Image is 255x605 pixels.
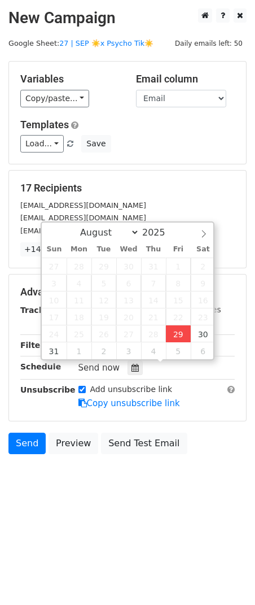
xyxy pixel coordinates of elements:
[42,308,67,325] span: August 17, 2025
[191,246,216,253] span: Sat
[141,308,166,325] span: August 21, 2025
[42,246,67,253] span: Sun
[101,433,187,454] a: Send Test Email
[91,258,116,275] span: July 29, 2025
[20,341,49,350] strong: Filters
[191,291,216,308] span: August 16, 2025
[141,275,166,291] span: August 7, 2025
[141,342,166,359] span: September 4, 2025
[59,39,153,47] a: 27 | SEP ☀️x Psycho Tik☀️
[116,275,141,291] span: August 6, 2025
[191,325,216,342] span: August 30, 2025
[171,37,247,50] span: Daily emails left: 50
[166,291,191,308] span: August 15, 2025
[166,342,191,359] span: September 5, 2025
[166,258,191,275] span: August 1, 2025
[116,325,141,342] span: August 27, 2025
[116,342,141,359] span: September 3, 2025
[171,39,247,47] a: Daily emails left: 50
[91,342,116,359] span: September 2, 2025
[116,291,141,308] span: August 13, 2025
[42,258,67,275] span: July 27, 2025
[20,362,61,371] strong: Schedule
[177,304,221,316] label: UTM Codes
[78,363,120,373] span: Send now
[20,286,235,298] h5: Advanced
[91,291,116,308] span: August 12, 2025
[42,291,67,308] span: August 10, 2025
[8,433,46,454] a: Send
[42,275,67,291] span: August 3, 2025
[166,275,191,291] span: August 8, 2025
[67,258,91,275] span: July 28, 2025
[199,551,255,605] iframe: Chat Widget
[116,246,141,253] span: Wed
[8,39,153,47] small: Google Sheet:
[20,182,235,194] h5: 17 Recipients
[166,325,191,342] span: August 29, 2025
[20,201,146,210] small: [EMAIL_ADDRESS][DOMAIN_NAME]
[116,308,141,325] span: August 20, 2025
[20,227,146,235] small: [EMAIL_ADDRESS][DOMAIN_NAME]
[141,258,166,275] span: July 31, 2025
[8,8,247,28] h2: New Campaign
[191,308,216,325] span: August 23, 2025
[90,384,173,395] label: Add unsubscribe link
[139,227,180,238] input: Year
[191,258,216,275] span: August 2, 2025
[20,242,68,256] a: +14 more
[81,135,111,153] button: Save
[91,246,116,253] span: Tue
[20,119,69,130] a: Templates
[67,308,91,325] span: August 18, 2025
[20,90,89,107] a: Copy/paste...
[116,258,141,275] span: July 30, 2025
[20,73,119,85] h5: Variables
[141,246,166,253] span: Thu
[20,306,58,315] strong: Tracking
[141,325,166,342] span: August 28, 2025
[67,342,91,359] span: September 1, 2025
[141,291,166,308] span: August 14, 2025
[91,325,116,342] span: August 26, 2025
[49,433,98,454] a: Preview
[20,135,64,153] a: Load...
[42,325,67,342] span: August 24, 2025
[42,342,67,359] span: August 31, 2025
[20,214,146,222] small: [EMAIL_ADDRESS][DOMAIN_NAME]
[136,73,235,85] h5: Email column
[166,246,191,253] span: Fri
[67,325,91,342] span: August 25, 2025
[191,275,216,291] span: August 9, 2025
[67,275,91,291] span: August 4, 2025
[91,308,116,325] span: August 19, 2025
[78,398,180,408] a: Copy unsubscribe link
[20,385,76,394] strong: Unsubscribe
[166,308,191,325] span: August 22, 2025
[67,246,91,253] span: Mon
[91,275,116,291] span: August 5, 2025
[191,342,216,359] span: September 6, 2025
[67,291,91,308] span: August 11, 2025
